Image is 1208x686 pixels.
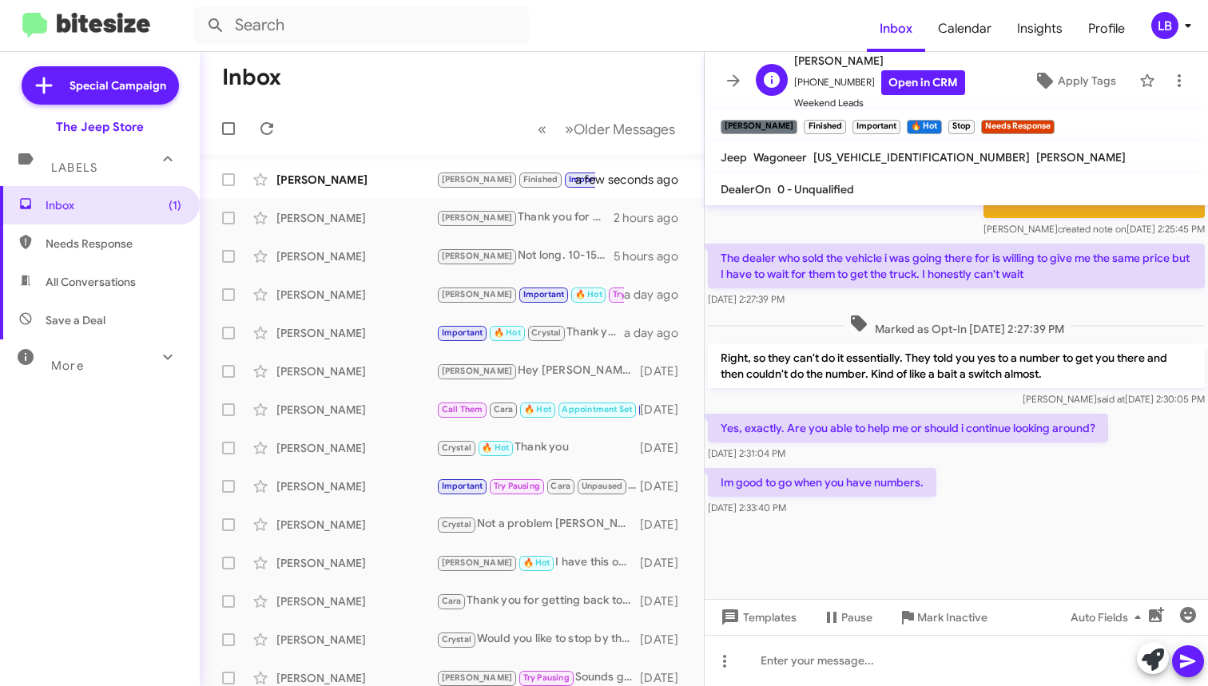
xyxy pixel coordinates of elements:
[717,603,797,632] span: Templates
[169,197,181,213] span: (1)
[925,6,1004,52] a: Calendar
[613,289,659,299] span: Try Pausing
[436,438,640,457] div: Thank you
[708,414,1108,442] p: Yes, exactly. Are you able to help me or should i continue looking around?
[193,6,529,45] input: Search
[1023,393,1205,405] span: [PERSON_NAME] [DATE] 2:30:05 PM
[640,363,691,379] div: [DATE]
[523,289,565,299] span: Important
[436,515,640,533] div: Not a problem [PERSON_NAME] thank you for the update. Always happy to help!
[442,596,462,606] span: Cara
[867,6,925,52] span: Inbox
[1036,150,1126,165] span: [PERSON_NAME]
[582,481,623,491] span: Unpaused
[442,481,483,491] span: Important
[708,502,786,514] span: [DATE] 2:33:40 PM
[1071,603,1147,632] span: Auto Fields
[721,150,747,165] span: Jeep
[575,289,602,299] span: 🔥 Hot
[436,400,640,418] div: 👍
[981,120,1055,134] small: Needs Response
[276,210,436,226] div: [PERSON_NAME]
[1075,6,1138,52] a: Profile
[442,672,513,683] span: [PERSON_NAME]
[721,120,797,134] small: [PERSON_NAME]
[276,670,436,686] div: [PERSON_NAME]
[624,287,691,303] div: a day ago
[276,248,436,264] div: [PERSON_NAME]
[442,212,513,223] span: [PERSON_NAME]
[640,632,691,648] div: [DATE]
[442,442,471,453] span: Crystal
[276,478,436,494] div: [PERSON_NAME]
[538,119,546,139] span: «
[276,517,436,533] div: [PERSON_NAME]
[494,481,540,491] span: Try Pausing
[51,359,84,373] span: More
[276,287,436,303] div: [PERSON_NAME]
[753,150,807,165] span: Wagoneer
[523,174,558,184] span: Finished
[640,478,691,494] div: [DATE]
[436,362,640,380] div: Hey [PERSON_NAME], just took a look in the system and based on the vin with the history and the c...
[276,632,436,648] div: [PERSON_NAME]
[565,119,574,139] span: »
[813,150,1030,165] span: [US_VEHICLE_IDENTIFICATION_NUMBER]
[885,603,1000,632] button: Mark Inactive
[22,66,179,105] a: Special Campaign
[917,603,987,632] span: Mark Inactive
[1058,223,1127,235] span: created note on
[843,314,1071,337] span: Marked as Opt-In [DATE] 2:27:39 PM
[1017,66,1131,95] button: Apply Tags
[70,77,166,93] span: Special Campaign
[442,557,513,568] span: [PERSON_NAME]
[523,672,570,683] span: Try Pausing
[494,404,514,414] span: Cara
[640,593,691,609] div: [DATE]
[436,477,640,495] div: Hey [PERSON_NAME], This is [PERSON_NAME] lefthand sales manager at the jeep store. Hope you are w...
[442,327,483,338] span: Important
[442,289,513,299] span: [PERSON_NAME]
[595,172,691,188] div: a few seconds ago
[436,170,595,188] div: Im good to go when you have numbers.
[804,120,845,134] small: Finished
[436,208,614,227] div: Thank you for getting back to me [PERSON_NAME]. We appreciate the opportunity to earn your busine...
[640,670,691,686] div: [DATE]
[948,120,975,134] small: Stop
[482,442,509,453] span: 🔥 Hot
[640,517,691,533] div: [DATE]
[529,113,685,145] nav: Page navigation example
[569,174,610,184] span: Important
[46,197,181,213] span: Inbox
[528,113,556,145] button: Previous
[705,603,809,632] button: Templates
[442,366,513,376] span: [PERSON_NAME]
[276,325,436,341] div: [PERSON_NAME]
[436,553,640,572] div: I have this one. It would have retail bonus cash for $2,250. Out price would be $44,480. LINK TO ...
[523,557,550,568] span: 🔥 Hot
[46,274,136,290] span: All Conversations
[852,120,900,134] small: Important
[574,121,675,138] span: Older Messages
[1058,66,1116,95] span: Apply Tags
[442,251,513,261] span: [PERSON_NAME]
[276,172,436,188] div: [PERSON_NAME]
[524,404,551,414] span: 🔥 Hot
[907,120,941,134] small: 🔥 Hot
[1058,603,1160,632] button: Auto Fields
[1138,12,1190,39] button: LB
[562,404,632,414] span: Appointment Set
[276,402,436,418] div: [PERSON_NAME]
[708,244,1205,288] p: The dealer who sold the vehicle i was going there for is willing to give me the same price but I ...
[46,312,105,328] span: Save a Deal
[276,440,436,456] div: [PERSON_NAME]
[1004,6,1075,52] span: Insights
[794,70,965,95] span: [PHONE_NUMBER]
[708,293,785,305] span: [DATE] 2:27:39 PM
[794,51,965,70] span: [PERSON_NAME]
[614,210,691,226] div: 2 hours ago
[614,248,691,264] div: 5 hours ago
[721,182,771,196] span: DealerOn
[708,343,1205,388] p: Right, so they can't do it essentially. They told you yes to a number to get you there and then c...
